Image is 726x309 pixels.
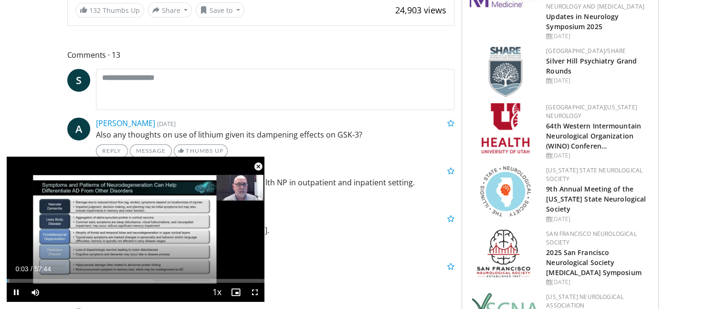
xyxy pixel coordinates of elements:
[34,265,51,273] span: 57:44
[249,157,268,177] button: Close
[67,69,90,92] a: S
[75,3,144,18] a: 132 Thumbs Up
[89,6,101,15] span: 132
[26,283,45,302] button: Mute
[546,76,651,85] div: [DATE]
[395,4,446,16] span: 24,903 views
[96,272,455,284] p: Great and concise
[489,47,522,97] img: f8aaeb6d-318f-4fcf-bd1d-54ce21f29e87.png.150x105_q85_autocrop_double_scale_upscale_version-0.2.png
[196,2,244,18] button: Save to
[482,103,529,153] img: f6362829-b0a3-407d-a044-59546adfd345.png.150x105_q85_autocrop_double_scale_upscale_version-0.2.png
[546,32,651,41] div: [DATE]
[96,177,455,188] p: Thank you. Very helpful. Psychiatric mental health NP in outpatient and inpatient setting.
[546,278,651,287] div: [DATE]
[7,157,264,302] video-js: Video Player
[148,2,192,18] button: Share
[207,283,226,302] button: Playback Rate
[174,144,228,158] a: Thumbs Up
[245,283,264,302] button: Fullscreen
[67,117,90,140] a: A
[96,129,455,140] p: Also any thoughts on use of lithium given its dampening effects on GSK-3?
[546,166,642,183] a: [US_STATE] State Neurological Society
[67,49,455,61] span: Comments 13
[7,279,264,283] div: Progress Bar
[546,184,646,213] a: 9th Annual Meeting of the [US_STATE] State Neurological Society
[546,56,637,75] a: Silver Hill Psychiatry Grand Rounds
[546,215,651,224] div: [DATE]
[546,248,641,277] a: 2025 San Francisco Neurological Society [MEDICAL_DATA] Symposium
[96,224,455,236] p: Thank you. Child [MEDICAL_DATA] in [US_STATE].
[546,121,641,150] a: 64th Western Intermountain Neurological Organization (WINO) Conferen…
[96,118,155,128] a: [PERSON_NAME]
[157,119,176,128] small: [DATE]
[7,283,26,302] button: Pause
[546,47,626,55] a: [GEOGRAPHIC_DATA]/SHARE
[480,166,531,216] img: 71a8b48c-8850-4916-bbdd-e2f3ccf11ef9.png.150x105_q85_autocrop_double_scale_upscale_version-0.2.png
[546,151,651,160] div: [DATE]
[546,12,619,31] a: Updates in Neurology Symposium 2025
[546,103,637,120] a: [GEOGRAPHIC_DATA][US_STATE] Neurology
[130,144,172,158] a: Message
[15,265,28,273] span: 0:03
[477,230,534,280] img: ad8adf1f-d405-434e-aebe-ebf7635c9b5d.png.150x105_q85_autocrop_double_scale_upscale_version-0.2.png
[226,283,245,302] button: Enable picture-in-picture mode
[96,144,128,158] a: Reply
[546,230,636,246] a: San Francisco Neurological Society
[31,265,32,273] span: /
